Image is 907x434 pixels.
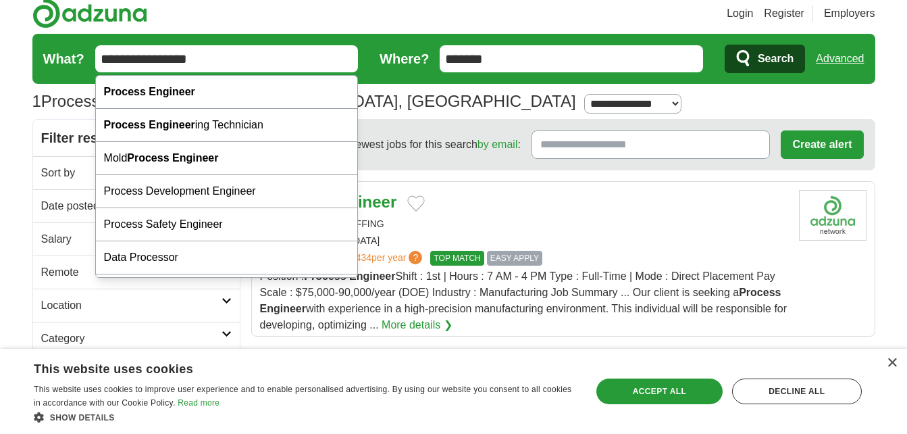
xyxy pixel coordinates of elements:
div: Data Processor [96,241,358,274]
strong: Process Engineer [127,152,218,164]
h2: Salary [41,231,222,247]
a: Login [727,5,753,22]
strong: Engineer [349,270,395,282]
span: 1 [32,89,41,114]
h1: Process Engineer Jobs in [GEOGRAPHIC_DATA], [GEOGRAPHIC_DATA] [32,92,576,110]
h2: Location [41,297,222,314]
button: Add to favorite jobs [407,195,425,212]
h2: Remote [41,264,222,281]
a: Salary [33,222,240,256]
h2: Date posted [41,198,222,214]
h2: Sort by [41,165,222,181]
div: Data Processing [96,274,358,308]
strong: Process Engineer [104,86,195,97]
div: BESTLOGIC STAFFING [260,217,788,231]
span: Position : Shift : 1st | Hours : 7 AM - 4 PM Type : Full-Time | Mode : Direct Placement Pay Scale... [260,270,787,331]
h2: Filter results [33,120,240,156]
div: Process Safety Engineer [96,208,358,241]
div: Show details [34,410,575,424]
a: Remote [33,256,240,289]
div: Accept all [596,379,723,404]
strong: Process [739,287,781,298]
span: EASY APPLY [487,251,542,266]
a: Employers [824,5,875,22]
a: Location [33,289,240,322]
div: Close [887,358,897,368]
span: Show details [50,413,115,423]
a: Sort by [33,156,240,189]
span: Receive the newest jobs for this search : [290,137,521,153]
div: Decline all [732,379,862,404]
div: This website uses cookies [34,357,541,377]
a: by email [477,139,518,150]
div: Process Development Engineer [96,175,358,208]
span: TOP MATCH [430,251,484,266]
strong: Engineer [260,303,306,314]
strong: Process Engineer [104,119,195,130]
button: Search [725,45,805,73]
a: Register [764,5,804,22]
label: Where? [380,49,429,69]
div: Mold [96,142,358,175]
span: This website uses cookies to improve user experience and to enable personalised advertising. By u... [34,385,571,408]
a: Read more, opens a new window [178,398,219,408]
h2: Category [41,331,222,347]
div: [GEOGRAPHIC_DATA] [260,234,788,248]
span: ? [409,251,422,264]
span: Search [758,45,794,72]
a: Date posted [33,189,240,222]
a: Advanced [816,45,864,72]
label: What? [43,49,84,69]
strong: Engineer [328,193,397,211]
div: ing Technician [96,109,358,142]
a: Category [33,322,240,355]
button: Create alert [781,130,863,159]
a: More details ❯ [382,317,452,333]
img: Company logo [799,190,866,241]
